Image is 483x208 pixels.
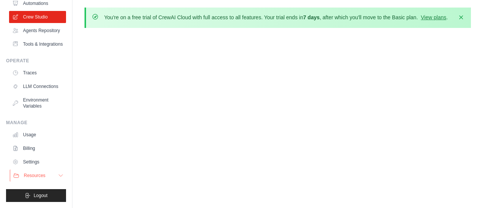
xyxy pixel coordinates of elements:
[9,38,66,50] a: Tools & Integrations
[34,193,48,199] span: Logout
[9,142,66,154] a: Billing
[10,169,67,182] button: Resources
[9,156,66,168] a: Settings
[421,14,446,20] a: View plans
[303,14,320,20] strong: 7 days
[9,94,66,112] a: Environment Variables
[104,14,448,21] p: You're on a free trial of CrewAI Cloud with full access to all features. Your trial ends in , aft...
[24,173,45,179] span: Resources
[9,11,66,23] a: Crew Studio
[6,58,66,64] div: Operate
[6,120,66,126] div: Manage
[9,80,66,92] a: LLM Connections
[9,25,66,37] a: Agents Repository
[6,189,66,202] button: Logout
[9,129,66,141] a: Usage
[9,67,66,79] a: Traces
